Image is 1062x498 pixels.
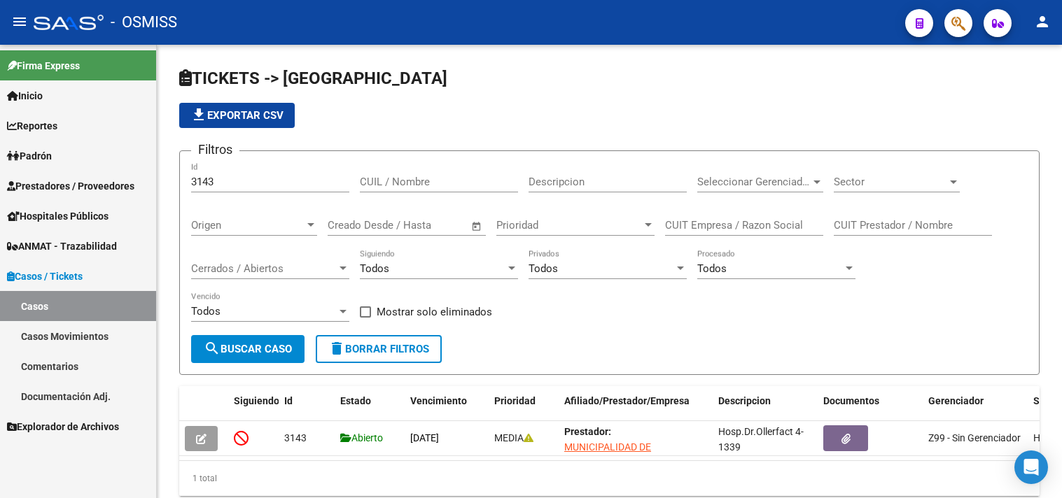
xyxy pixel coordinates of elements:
[529,262,558,275] span: Todos
[405,386,489,432] datatable-header-cell: Vencimiento
[191,335,305,363] button: Buscar Caso
[11,13,28,30] mat-icon: menu
[340,432,383,443] span: Abierto
[7,419,119,434] span: Explorador de Archivos
[1014,450,1048,484] div: Open Intercom Messenger
[190,106,207,123] mat-icon: file_download
[564,426,611,437] strong: Prestador:
[397,219,465,232] input: Fecha fin
[179,69,447,88] span: TICKETS -> [GEOGRAPHIC_DATA]
[179,103,295,128] button: Exportar CSV
[111,7,177,38] span: - OSMISS
[7,269,83,284] span: Casos / Tickets
[191,219,305,232] span: Origen
[564,441,659,469] span: MUNICIPALIDAD DE [GEOGRAPHIC_DATA]
[410,395,467,406] span: Vencimiento
[923,386,1028,432] datatable-header-cell: Gerenciador
[410,432,439,443] span: [DATE]
[697,262,727,275] span: Todos
[328,343,429,355] span: Borrar Filtros
[7,58,80,73] span: Firma Express
[823,395,879,406] span: Documentos
[496,219,642,232] span: Prioridad
[328,340,345,357] mat-icon: delete
[494,395,536,406] span: Prioridad
[228,386,279,432] datatable-header-cell: Siguiendo
[328,219,384,232] input: Fecha inicio
[7,208,109,224] span: Hospitales Públicos
[335,386,405,432] datatable-header-cell: Estado
[7,118,57,134] span: Reportes
[340,395,371,406] span: Estado
[713,386,818,432] datatable-header-cell: Descripcion
[559,386,713,432] datatable-header-cell: Afiliado/Prestador/Empresa
[279,386,335,432] datatable-header-cell: Id
[7,88,43,104] span: Inicio
[7,178,134,194] span: Prestadores / Proveedores
[564,395,690,406] span: Afiliado/Prestador/Empresa
[494,432,533,443] span: MEDIA
[377,304,492,320] span: Mostrar solo eliminados
[834,176,947,188] span: Sector
[697,176,811,188] span: Seleccionar Gerenciador
[191,305,221,318] span: Todos
[718,426,804,453] span: Hosp.Dr.Ollerfact 4-1339
[818,386,923,432] datatable-header-cell: Documentos
[718,395,771,406] span: Descripcion
[489,386,559,432] datatable-header-cell: Prioridad
[191,140,239,159] h3: Filtros
[316,335,442,363] button: Borrar Filtros
[928,395,984,406] span: Gerenciador
[360,262,389,275] span: Todos
[204,343,292,355] span: Buscar Caso
[928,432,1021,443] span: Z99 - Sin Gerenciador
[204,340,221,357] mat-icon: search
[469,218,485,234] button: Open calendar
[190,109,284,122] span: Exportar CSV
[7,239,117,254] span: ANMAT - Trazabilidad
[234,395,279,406] span: Siguiendo
[1034,13,1051,30] mat-icon: person
[284,395,293,406] span: Id
[284,432,307,443] span: 3143
[179,461,1040,496] div: 1 total
[7,148,52,164] span: Padrón
[191,262,337,275] span: Cerrados / Abiertos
